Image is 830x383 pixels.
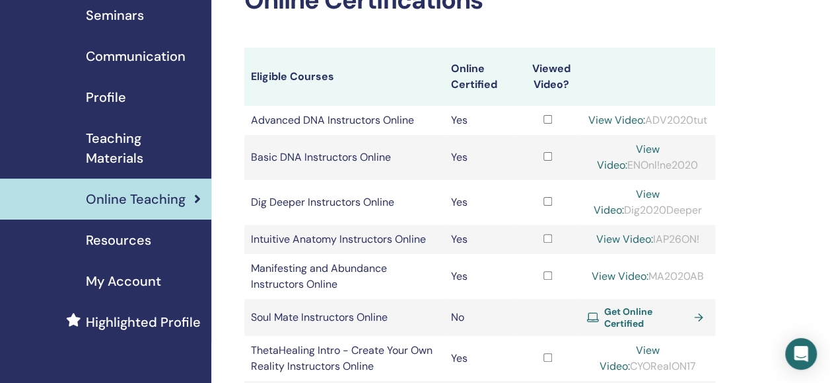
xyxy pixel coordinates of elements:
[586,142,708,173] div: ENOnl!ne2020
[244,225,444,254] td: Intuitive Anatomy Instructors Online
[86,271,161,291] span: My Account
[444,106,516,135] td: Yes
[586,232,708,247] div: IAP26ON!
[244,106,444,135] td: Advanced DNA Instructors Online
[244,254,444,299] td: Manifesting and Abundance Instructors Online
[444,225,516,254] td: Yes
[604,306,689,329] span: Get Online Certified
[516,48,580,106] th: Viewed Video?
[244,135,444,180] td: Basic DNA Instructors Online
[586,269,708,284] div: MA2020AB
[444,254,516,299] td: Yes
[596,232,653,246] a: View Video:
[86,87,126,107] span: Profile
[586,306,708,329] a: Get Online Certified
[444,48,516,106] th: Online Certified
[244,180,444,225] td: Dig Deeper Instructors Online
[594,187,660,217] a: View Video:
[586,343,708,374] div: CYORealON17
[86,46,186,66] span: Communication
[86,312,201,332] span: Highlighted Profile
[444,299,516,336] td: No
[86,128,201,168] span: Teaching Materials
[244,336,444,381] td: ThetaHealing Intro - Create Your Own Reality Instructors Online
[444,135,516,180] td: Yes
[586,187,708,218] div: Dig2020Deeper
[600,343,660,373] a: View Video:
[86,230,151,250] span: Resources
[86,189,186,209] span: Online Teaching
[86,5,144,25] span: Seminars
[597,142,660,172] a: View Video:
[244,299,444,336] td: Soul Mate Instructors Online
[244,48,444,106] th: Eligible Courses
[586,112,708,128] div: ADV2020tut
[785,338,817,370] div: Open Intercom Messenger
[444,336,516,381] td: Yes
[592,269,648,283] a: View Video:
[444,180,516,225] td: Yes
[588,113,645,127] a: View Video:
